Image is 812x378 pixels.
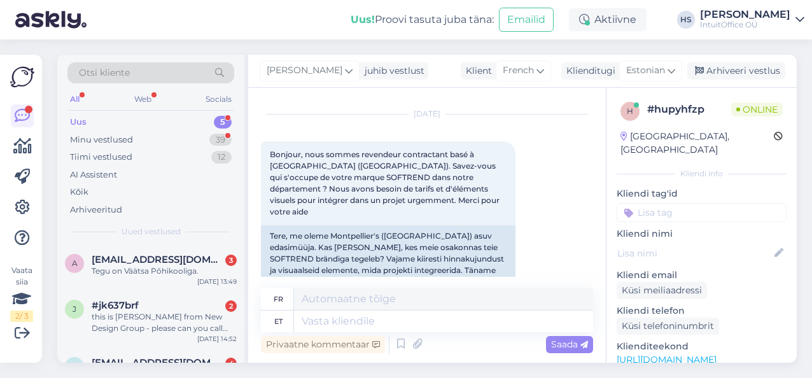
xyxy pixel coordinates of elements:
div: # hupyhfzp [647,102,731,117]
div: Tegu on Väätsa Põhikooliga. [92,265,237,277]
span: Otsi kliente [79,66,130,80]
p: Kliendi telefon [617,304,787,318]
p: Kliendi nimi [617,227,787,241]
div: Küsi meiliaadressi [617,282,707,299]
div: Socials [203,91,234,108]
span: #jk637brf [92,300,139,311]
div: IntuitOffice OÜ [700,20,790,30]
div: [DATE] 13:49 [197,277,237,286]
div: juhib vestlust [360,64,424,78]
div: fr [274,288,283,310]
span: info@rebeldesign.be [92,357,224,368]
div: Web [132,91,154,108]
b: Uus! [351,13,375,25]
p: Kliendi email [617,269,787,282]
div: Kõik [70,186,88,199]
p: Kliendi tag'id [617,187,787,200]
div: 2 / 3 [10,311,33,322]
div: 3 [225,255,237,266]
div: et [274,311,283,332]
p: Klienditeekond [617,340,787,353]
img: Askly Logo [10,65,34,89]
div: HS [677,11,695,29]
div: 4 [225,358,237,369]
a: [PERSON_NAME]IntuitOffice OÜ [700,10,804,30]
div: [PERSON_NAME] [700,10,790,20]
div: Tere, me oleme Montpellier's ([GEOGRAPHIC_DATA]) asuv edasimüüja. Kas [PERSON_NAME], kes meie osa... [261,225,515,293]
div: All [67,91,82,108]
div: 5 [214,116,232,129]
span: j [73,304,76,314]
span: anneli.mand@vaatsapk.ee [92,254,224,265]
span: h [627,106,633,116]
span: Online [731,102,783,116]
div: [DATE] 14:52 [197,334,237,344]
span: Uued vestlused [122,226,181,237]
div: 2 [225,300,237,312]
div: 39 [209,134,232,146]
span: [PERSON_NAME] [267,64,342,78]
div: Arhiveeri vestlus [687,62,785,80]
button: Emailid [499,8,554,32]
div: Klienditugi [561,64,615,78]
div: 12 [211,151,232,164]
span: i [73,361,76,371]
div: Arhiveeritud [70,204,122,216]
div: [DATE] [261,108,593,120]
span: Bonjour, nous sommes revendeur contractant basé à [GEOGRAPHIC_DATA] ([GEOGRAPHIC_DATA]). Savez-vo... [270,150,501,216]
div: this is [PERSON_NAME] from New Design Group - please can you call my mobile [PHONE_NUMBER] [92,311,237,334]
a: [URL][DOMAIN_NAME] [617,354,717,365]
span: French [503,64,534,78]
div: [GEOGRAPHIC_DATA], [GEOGRAPHIC_DATA] [620,130,774,157]
div: Privaatne kommentaar [261,336,385,353]
div: Aktiivne [569,8,647,31]
div: AI Assistent [70,169,117,181]
div: Uus [70,116,87,129]
input: Lisa nimi [617,246,772,260]
div: Proovi tasuta juba täna: [351,12,494,27]
div: Tiimi vestlused [70,151,132,164]
div: Kliendi info [617,168,787,179]
span: Saada [551,339,588,350]
div: Klient [461,64,492,78]
span: Estonian [626,64,665,78]
div: Minu vestlused [70,134,133,146]
div: Küsi telefoninumbrit [617,318,719,335]
span: a [72,258,78,268]
div: Vaata siia [10,265,33,322]
input: Lisa tag [617,203,787,222]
